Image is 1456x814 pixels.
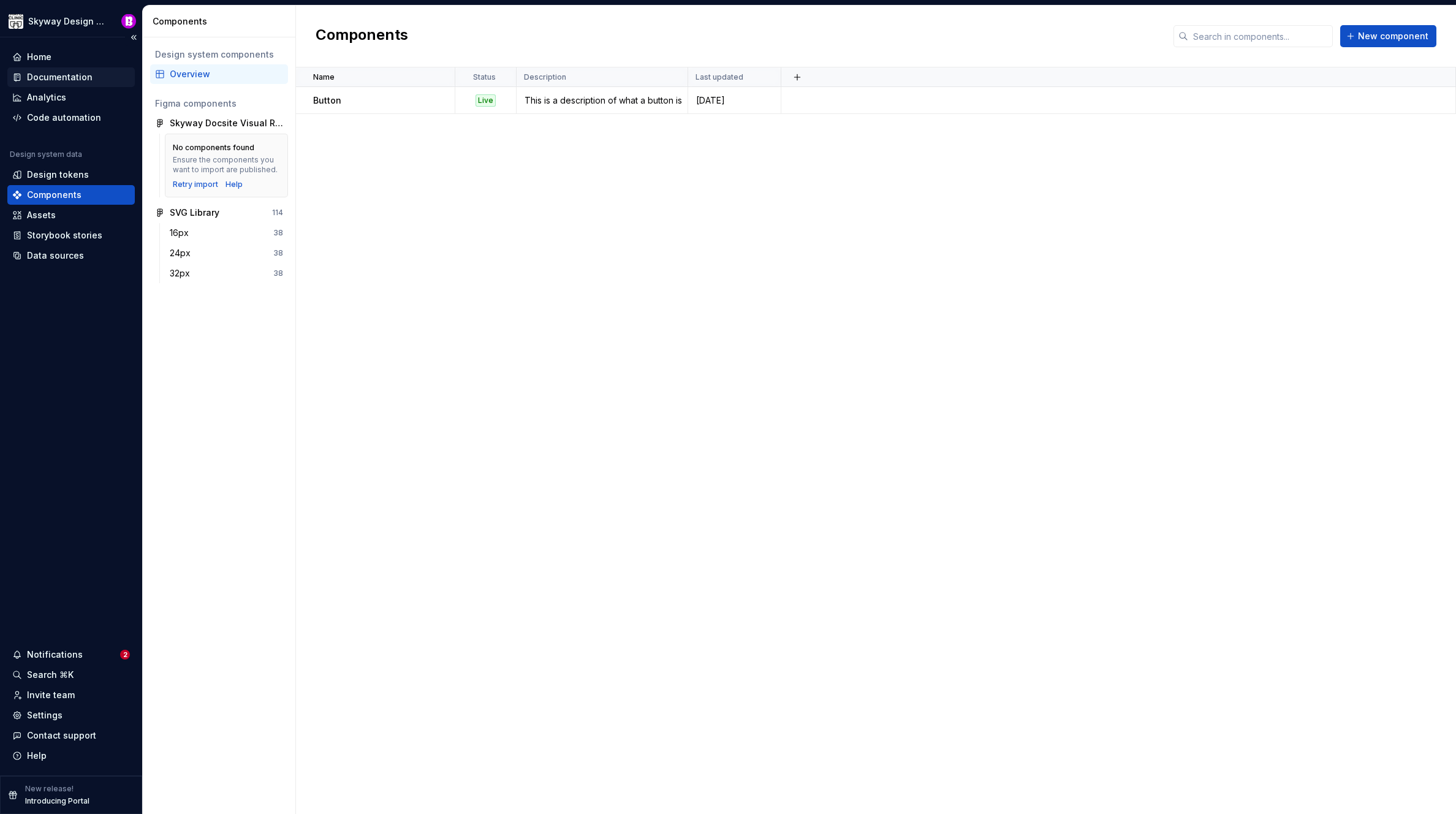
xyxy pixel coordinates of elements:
[7,47,135,67] a: Home
[170,247,195,259] div: 24px
[25,796,89,806] p: Introducing Portal
[173,155,280,175] div: Ensure the components you want to import are published.
[272,208,283,218] div: 114
[313,72,335,82] p: Name
[7,108,135,127] a: Code automation
[316,25,408,47] h2: Components
[28,15,107,28] div: Skyway Design System
[27,112,101,124] div: Code automation
[121,14,136,29] img: Bobby Davis
[27,229,102,242] div: Storybook stories
[27,709,63,721] div: Settings
[7,205,135,225] a: Assets
[27,689,75,701] div: Invite team
[173,143,254,153] div: No components found
[120,650,130,660] span: 2
[696,72,743,82] p: Last updated
[173,180,218,189] button: Retry import
[7,185,135,205] a: Components
[165,223,288,243] a: 16px38
[27,249,84,262] div: Data sources
[170,207,219,219] div: SVG Library
[7,67,135,87] a: Documentation
[27,669,74,681] div: Search ⌘K
[689,94,780,107] div: [DATE]
[7,685,135,705] a: Invite team
[7,645,135,664] button: Notifications2
[150,203,288,223] a: SVG Library114
[7,665,135,685] button: Search ⌘K
[524,72,566,82] p: Description
[153,15,290,28] div: Components
[170,68,283,80] div: Overview
[27,649,83,661] div: Notifications
[27,51,51,63] div: Home
[25,784,74,794] p: New release!
[7,706,135,725] a: Settings
[273,268,283,278] div: 38
[165,243,288,263] a: 24px38
[9,14,23,29] img: 7d2f9795-fa08-4624-9490-5a3f7218a56a.png
[27,209,56,221] div: Assets
[7,726,135,745] button: Contact support
[517,94,687,107] div: This is a description of what a button is
[1188,25,1333,47] input: Search in components...
[7,88,135,107] a: Analytics
[2,8,140,34] button: Skyway Design SystemBobby Davis
[313,94,341,107] p: Button
[27,189,82,201] div: Components
[170,227,194,239] div: 16px
[7,226,135,245] a: Storybook stories
[7,246,135,265] a: Data sources
[10,150,82,159] div: Design system data
[1358,30,1428,42] span: New component
[170,117,283,129] div: Skyway Docsite Visual Reference
[476,94,496,107] div: Live
[155,48,283,61] div: Design system components
[155,97,283,110] div: Figma components
[7,746,135,766] button: Help
[150,64,288,84] a: Overview
[273,228,283,238] div: 38
[125,29,142,46] button: Collapse sidebar
[27,169,89,181] div: Design tokens
[1340,25,1436,47] button: New component
[273,248,283,258] div: 38
[7,165,135,184] a: Design tokens
[27,91,66,104] div: Analytics
[170,267,195,280] div: 32px
[150,113,288,133] a: Skyway Docsite Visual Reference
[27,71,93,83] div: Documentation
[27,729,96,742] div: Contact support
[226,180,243,189] a: Help
[165,264,288,283] a: 32px38
[27,750,47,762] div: Help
